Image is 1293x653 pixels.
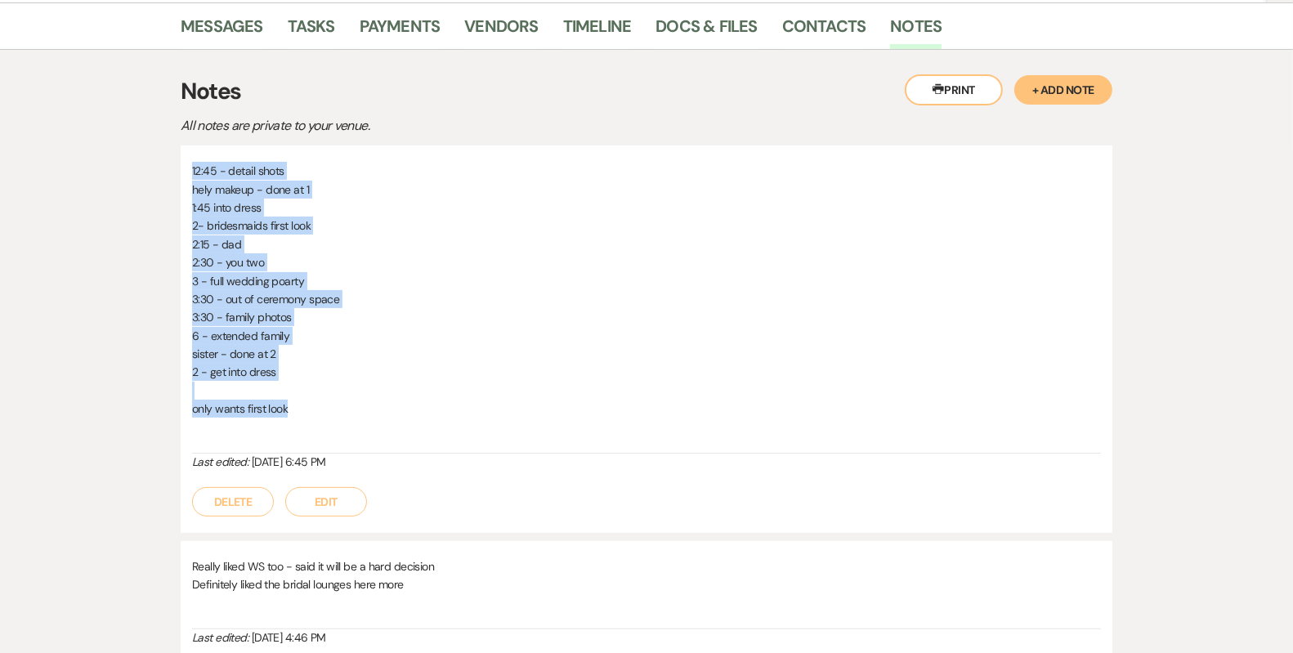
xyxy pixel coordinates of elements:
div: [DATE] 4:46 PM [192,629,1101,646]
div: [DATE] 6:45 PM [192,454,1101,471]
p: 6 - extended family [192,327,1101,345]
h3: Notes [181,74,1112,109]
p: 3:30 - out of ceremony space [192,290,1101,308]
p: 12:45 - detail shots [192,162,1101,180]
p: 1:45 into dress [192,199,1101,217]
button: Print [905,74,1003,105]
p: 2:15 - dad [192,235,1101,253]
p: only wants first look [192,400,1101,418]
button: + Add Note [1014,75,1112,105]
a: Tasks [288,13,335,49]
a: Payments [360,13,441,49]
p: Definitely liked the bridal lounges here more [192,575,1101,593]
p: sister - done at 2 [192,345,1101,363]
p: hely makeup - done at 1 [192,181,1101,199]
a: Docs & Files [655,13,757,49]
a: Messages [181,13,263,49]
button: Edit [285,487,367,517]
p: Really liked WS too - said it will be a hard decision [192,557,1101,575]
p: 2 - get into dress [192,363,1101,381]
i: Last edited: [192,630,248,645]
a: Timeline [563,13,632,49]
a: Notes [890,13,942,49]
a: Vendors [464,13,538,49]
button: Delete [192,487,274,517]
p: All notes are private to your venue. [181,115,753,136]
p: 2:30 - you two [192,253,1101,271]
i: Last edited: [192,454,248,469]
p: 3 - full wedding poarty [192,272,1101,290]
p: 2- bridesmaids first look [192,217,1101,235]
a: Contacts [782,13,866,49]
p: 3:30 - family photos [192,308,1101,326]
